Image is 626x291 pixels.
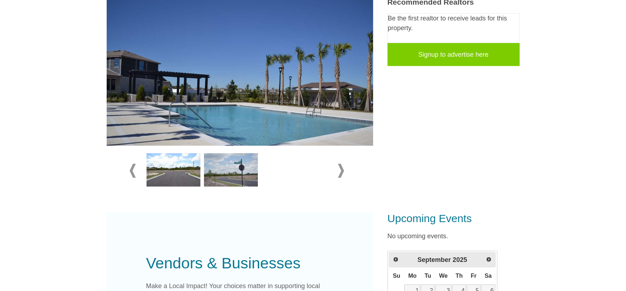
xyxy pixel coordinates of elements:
span: Saturday [484,272,492,279]
span: 2025 [453,256,467,263]
span: September [417,256,451,263]
a: Prev [390,253,402,265]
span: Monday [408,272,417,279]
div: Vendors & Businesses [146,252,334,275]
span: Friday [471,272,477,279]
p: No upcoming events. [388,231,520,241]
span: Next [486,257,492,262]
p: Be the first realtor to receive leads for this property. [388,14,519,33]
a: Next [483,253,495,265]
h3: Upcoming Events [388,212,520,225]
span: Wednesday [439,272,448,279]
span: Prev [393,257,399,262]
span: Thursday [456,272,463,279]
span: Sunday [393,272,400,279]
span: Tuesday [425,272,431,279]
a: Signup to advertise here [388,43,520,66]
